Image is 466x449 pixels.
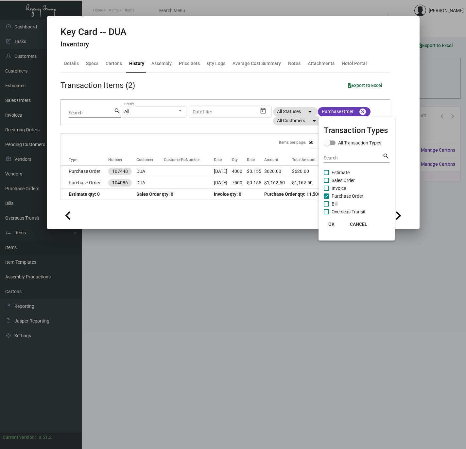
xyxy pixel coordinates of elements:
[332,176,355,184] span: Sales Order
[332,169,350,176] span: Estimate
[321,218,342,230] button: OK
[345,218,372,230] button: CANCEL
[332,192,363,200] span: Purchase Order
[332,184,346,192] span: Invoice
[350,222,367,227] span: CANCEL
[332,208,366,216] span: Overseas Transit
[338,139,381,147] span: All Transaction Types
[332,200,337,208] span: Bill
[324,125,389,136] mat-card-title: Transaction Types
[39,434,52,441] div: 0.51.2
[383,152,389,160] mat-icon: search
[328,222,335,227] span: OK
[3,434,36,441] div: Current version:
